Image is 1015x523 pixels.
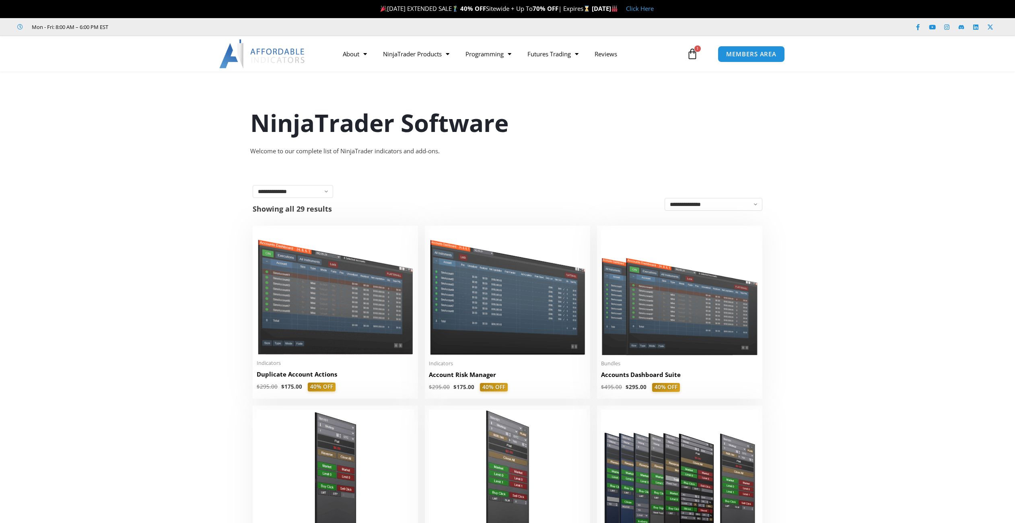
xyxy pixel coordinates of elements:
bdi: 175.00 [281,383,302,390]
span: 40% OFF [652,383,680,392]
h1: NinjaTrader Software [250,106,765,140]
span: $ [601,383,604,391]
span: MEMBERS AREA [726,51,776,57]
span: Bundles [601,360,758,367]
span: 40% OFF [480,383,508,392]
img: Account Risk Manager [429,230,586,355]
span: [DATE] EXTENDED SALE Sitewide + Up To | Expires [379,4,592,12]
bdi: 175.00 [453,383,474,391]
span: $ [429,383,432,391]
img: 🎉 [381,6,387,12]
img: 🏌️‍♂️ [452,6,458,12]
span: $ [281,383,284,390]
a: Duplicate Account Actions [257,370,414,383]
strong: 70% OFF [533,4,558,12]
a: NinjaTrader Products [375,45,457,63]
strong: 40% OFF [460,4,486,12]
img: ⌛ [584,6,590,12]
span: Indicators [429,360,586,367]
span: Indicators [257,360,414,367]
bdi: 295.00 [257,383,278,390]
select: Shop order [665,198,762,211]
img: Accounts Dashboard Suite [601,230,758,355]
span: 1 [694,45,701,52]
h2: Duplicate Account Actions [257,370,414,379]
a: Programming [457,45,519,63]
span: $ [626,383,629,391]
a: 1 [675,42,710,66]
span: $ [257,383,260,390]
span: 40% OFF [308,383,336,391]
img: LogoAI | Affordable Indicators – NinjaTrader [219,39,306,68]
bdi: 295.00 [429,383,450,391]
span: $ [453,383,457,391]
a: Click Here [626,4,654,12]
nav: Menu [335,45,685,63]
a: Account Risk Manager [429,371,586,383]
a: Reviews [587,45,625,63]
bdi: 495.00 [601,383,622,391]
iframe: Customer reviews powered by Trustpilot [119,23,240,31]
img: Duplicate Account Actions [257,230,414,355]
a: Accounts Dashboard Suite [601,371,758,383]
bdi: 295.00 [626,383,646,391]
img: 🏭 [611,6,618,12]
a: Futures Trading [519,45,587,63]
a: MEMBERS AREA [718,46,785,62]
h2: Account Risk Manager [429,371,586,379]
h2: Accounts Dashboard Suite [601,371,758,379]
a: About [335,45,375,63]
p: Showing all 29 results [253,205,332,212]
strong: [DATE] [592,4,618,12]
span: Mon - Fri: 8:00 AM – 6:00 PM EST [30,22,108,32]
div: Welcome to our complete list of NinjaTrader indicators and add-ons. [250,146,765,157]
